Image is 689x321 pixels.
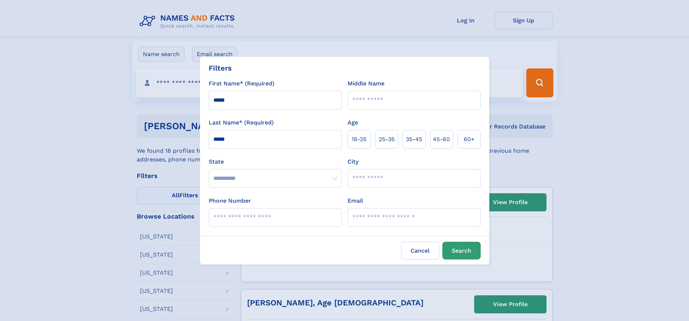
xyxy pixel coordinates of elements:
label: Email [348,197,363,205]
label: Age [348,118,358,127]
button: Search [442,242,481,259]
span: 25‑35 [379,135,395,144]
label: Phone Number [209,197,251,205]
label: City [348,157,358,166]
label: Middle Name [348,79,384,88]
span: 18‑25 [352,135,366,144]
label: State [209,157,342,166]
label: First Name* (Required) [209,79,275,88]
label: Cancel [401,242,439,259]
span: 60+ [464,135,475,144]
span: 45‑60 [433,135,450,144]
div: Filters [209,63,232,73]
label: Last Name* (Required) [209,118,274,127]
span: 35‑45 [406,135,422,144]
